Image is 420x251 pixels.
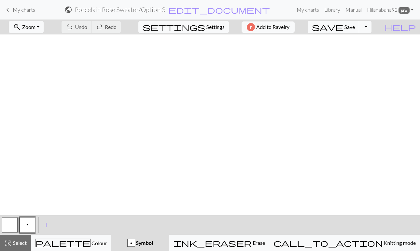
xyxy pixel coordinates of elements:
[4,238,12,247] span: highlight_alt
[343,3,364,16] a: Manual
[13,7,35,13] span: My charts
[385,22,416,32] span: help
[383,240,416,246] span: Knitting mode
[273,238,383,247] span: call_to_action
[64,5,72,14] span: public
[322,3,343,16] a: Library
[168,5,270,14] span: edit_document
[252,240,265,246] span: Erase
[35,238,90,247] span: palette
[135,240,153,246] span: Symbol
[42,220,50,230] span: add
[399,7,410,14] span: pro
[393,225,413,244] iframe: chat widget
[9,21,44,33] button: Zoom
[247,23,255,31] img: Ravelry
[344,24,355,30] span: Save
[26,222,28,227] span: Purl
[91,240,107,246] span: Colour
[242,21,295,33] button: Add to Ravelry
[143,23,205,31] i: Settings
[143,22,205,32] span: settings
[308,21,359,33] button: Save
[12,240,27,246] span: Select
[4,5,12,14] span: keyboard_arrow_left
[294,3,322,16] a: My charts
[22,24,35,30] span: Zoom
[128,239,135,247] div: p
[312,22,343,32] span: save
[174,238,252,247] span: ink_eraser
[256,23,289,31] span: Add to Ravelry
[269,235,420,251] button: Knitting mode
[364,3,416,16] a: Hilanabana92 pro
[111,235,169,251] button: p Symbol
[75,6,165,13] h2: Porcelain Rose Sweater / Option 3
[206,23,225,31] span: Settings
[4,4,35,15] a: My charts
[138,21,229,33] button: SettingsSettings
[13,22,21,32] span: zoom_in
[20,217,35,233] button: p
[31,235,111,251] button: Colour
[169,235,269,251] button: Erase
